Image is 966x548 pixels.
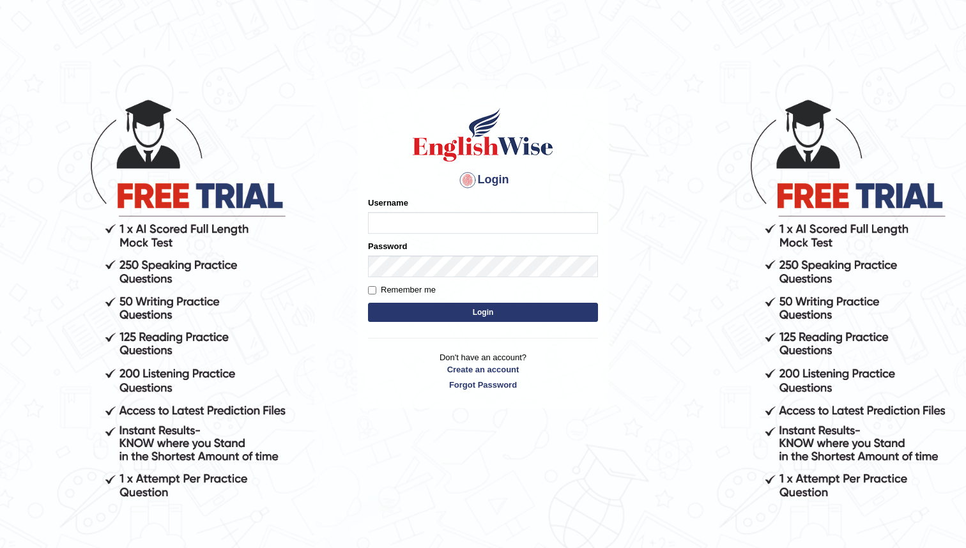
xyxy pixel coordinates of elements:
a: Forgot Password [368,379,598,391]
label: Password [368,240,407,252]
label: Remember me [368,284,436,296]
p: Don't have an account? [368,351,598,391]
input: Remember me [368,286,376,294]
a: Create an account [368,363,598,376]
h4: Login [368,170,598,190]
label: Username [368,197,408,209]
button: Login [368,303,598,322]
img: Logo of English Wise sign in for intelligent practice with AI [410,106,556,164]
